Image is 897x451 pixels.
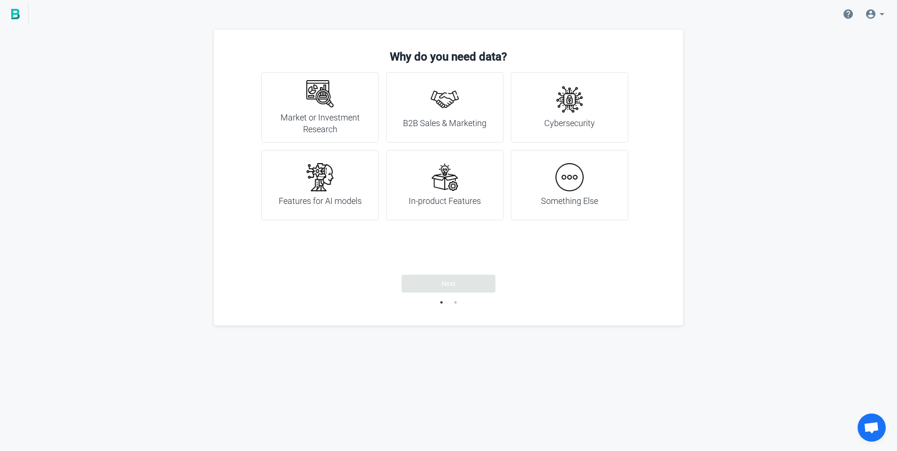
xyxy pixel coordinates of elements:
h4: Features for AI models [279,195,362,207]
h4: Something Else [541,195,598,207]
img: handshake.png [431,85,459,113]
h4: B2B Sales & Marketing [403,117,487,129]
img: research.png [306,80,334,108]
button: Next [402,275,495,293]
img: BigPicture.io [11,9,20,19]
h3: Why do you need data? [233,49,664,65]
span: Next [441,279,456,288]
h4: Cybersecurity [544,117,595,129]
button: 2 [451,298,460,307]
h4: In-product Features [409,195,481,207]
img: ai.png [306,163,334,191]
div: Open chat [858,413,886,442]
img: cyber-security.png [555,85,584,113]
h4: Market or Investment Research [273,112,367,135]
img: new-product.png [431,163,459,191]
button: 1 [437,298,446,307]
img: more.png [555,163,584,191]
